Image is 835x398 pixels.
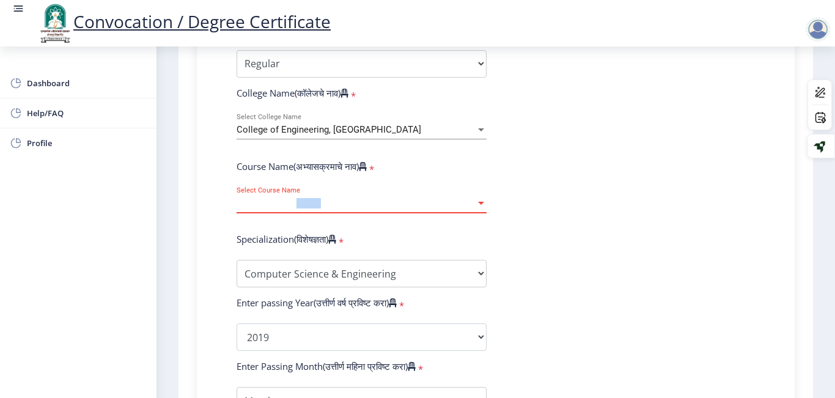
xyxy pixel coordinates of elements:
label: College Name(कॉलेजचे नाव) [237,87,348,99]
span: Help/FAQ [27,106,147,120]
label: Enter passing Year(उत्तीर्ण वर्ष प्रविष्ट करा) [237,297,397,309]
img: logo [37,2,73,44]
label: Course Name(अभ्यासक्रमाचे नाव) [237,160,367,172]
span: College of Engineering, [GEOGRAPHIC_DATA] [237,124,421,135]
label: Specialization(विशेषज्ञता) [237,233,336,245]
span: Select Course Name [237,198,476,208]
label: Enter Passing Month(उत्तीर्ण महिना प्रविष्ट करा) [237,360,416,372]
span: Dashboard [27,76,147,90]
a: Convocation / Degree Certificate [37,10,331,33]
span: Profile [27,136,147,150]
